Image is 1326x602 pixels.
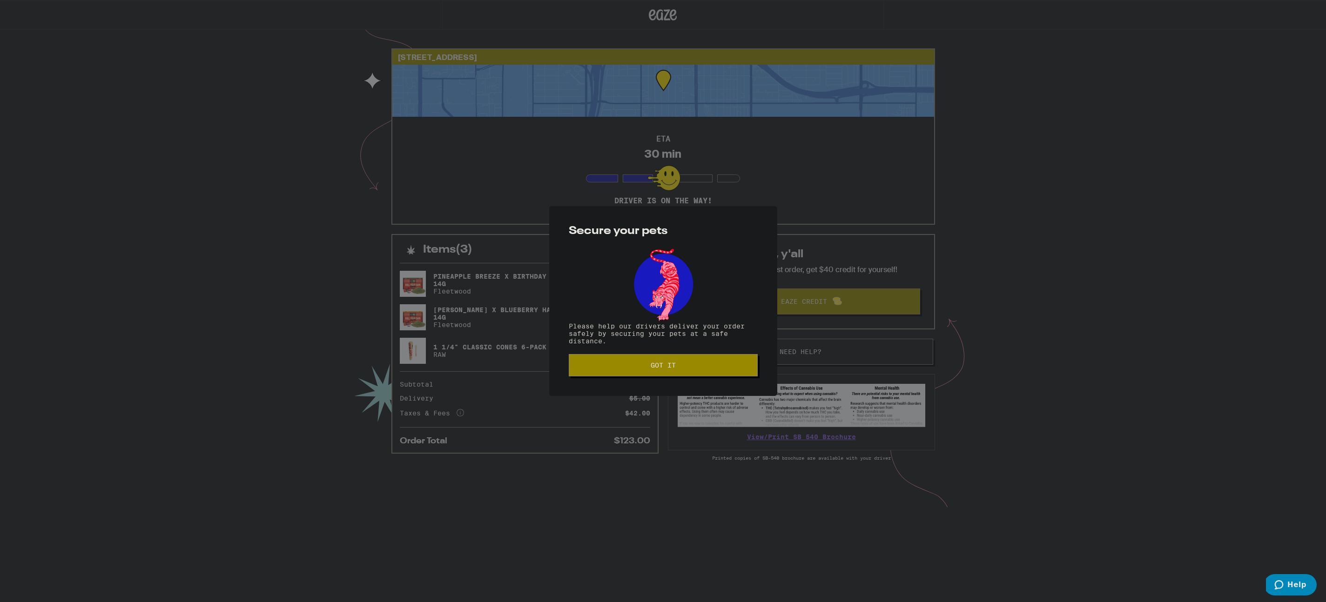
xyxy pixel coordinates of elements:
[569,354,758,376] button: Got it
[569,322,758,345] p: Please help our drivers deliver your order safely by securing your pets at a safe distance.
[1266,574,1317,597] iframe: Opens a widget where you can find more information
[569,226,758,237] h2: Secure your pets
[651,362,676,368] span: Got it
[625,246,701,322] img: pets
